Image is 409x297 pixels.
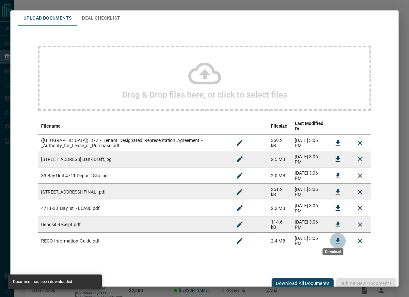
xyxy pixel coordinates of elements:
button: Upload Documents [18,10,77,26]
td: [DATE] 3:06 PM [291,233,327,249]
td: 2.0 MB [268,167,291,184]
td: [DATE] 3:06 PM [291,184,327,200]
button: Remove File [352,184,368,200]
td: [DATE] 3:06 PM [291,135,327,151]
td: 114.6 kB [268,216,291,233]
button: Remove File [352,217,368,232]
div: Document has been downloaded [13,276,72,287]
button: Remove File [352,200,368,216]
button: Download [330,217,346,232]
th: delete file action column [349,117,371,135]
td: [DATE] 3:06 PM [291,167,327,184]
button: Rename [232,184,247,200]
button: Download [330,200,346,216]
button: Remove File [352,151,368,167]
td: 33 Bay Unit 4711 Deposit Slip.jpg [38,167,228,184]
td: ([GEOGRAPHIC_DATA])_372_-_Tenant_Designated_Representation_Agreement_-_Authority_for_Lease_or_Pur... [38,135,228,151]
td: 2.2 MB [268,200,291,216]
td: [DATE] 3:06 PM [291,216,327,233]
td: 251.2 kB [268,184,291,200]
h2: Drag & Drop files here, or click to select files [122,90,287,100]
button: Download [330,233,346,249]
th: Filesize [268,117,291,135]
button: Download All Documents [272,278,334,289]
th: Last Modified On [291,117,327,135]
td: [DATE] 3:06 PM [291,200,327,216]
div: Drag & Drop files here, or click to select files [38,46,371,111]
button: Rename [232,168,247,183]
button: Remove File [352,168,368,183]
td: 369.2 kB [268,135,291,151]
th: Filename [38,117,228,135]
td: RECO-Information-Guide.pdf [38,233,228,249]
button: Download [330,168,346,183]
th: download action column [327,117,349,135]
td: 2.4 MB [268,233,291,249]
th: edit column [228,117,268,135]
button: Remove File [352,233,368,249]
td: 4711-33_Bay_st_- LEASE.pdf [38,200,228,216]
td: [STREET_ADDRESS] Bank Draft.jpg [38,151,228,167]
button: Rename [232,233,247,249]
td: 2.5 MB [268,151,291,167]
button: Rename [232,217,247,232]
td: [STREET_ADDRESS] [FINAL].pdf [38,184,228,200]
td: [DATE] 3:06 PM [291,151,327,167]
button: Rename [232,135,247,151]
td: Deposit Receipt.pdf [38,216,228,233]
button: Remove File [352,135,368,151]
button: Deal Checklist [77,10,125,26]
button: Rename [232,151,247,167]
button: Rename [232,200,247,216]
div: Download [322,248,343,255]
button: Download [330,151,346,167]
button: Download [330,135,346,151]
button: Download [330,184,346,200]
